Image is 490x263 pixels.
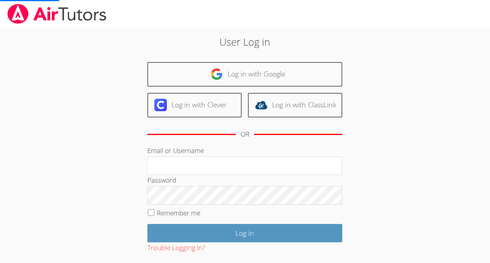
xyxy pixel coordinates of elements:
img: google-logo-50288ca7cdecda66e5e0955fdab243c47b7ad437acaf1139b6f446037453330a.svg [211,68,223,80]
a: Log in with Google [147,62,342,87]
a: Log in with Clever [147,93,242,117]
a: Log in with ClassLink [248,93,342,117]
img: clever-logo-6eab21bc6e7a338710f1a6ff85c0baf02591cd810cc4098c63d3a4b26e2feb20.svg [154,99,167,111]
label: Remember me [157,208,200,217]
img: classlink-logo-d6bb404cc1216ec64c9a2012d9dc4662098be43eaf13dc465df04b49fa7ab582.svg [255,99,267,111]
h2: User Log in [113,34,377,49]
img: airtutors_banner-c4298cdbf04f3fff15de1276eac7730deb9818008684d7c2e4769d2f7ddbe033.png [7,4,107,24]
button: Trouble Logging In? [147,242,205,254]
div: OR [241,129,249,140]
label: Email or Username [147,146,204,155]
input: Log in [147,224,342,242]
label: Password [147,176,176,185]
